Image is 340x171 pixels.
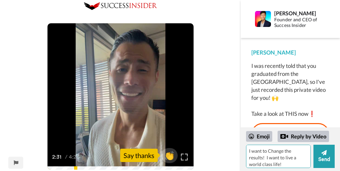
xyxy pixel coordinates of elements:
div: Say thanks [120,149,158,162]
div: Founder and CEO of Success Insider [274,17,322,28]
div: Reply by Video [278,131,329,142]
div: [PERSON_NAME] [274,10,322,16]
textarea: I want to Change the results! I want to live a world class life! [246,145,311,168]
span: / [65,153,67,161]
div: [PERSON_NAME] [251,49,329,57]
span: 👏 [161,150,178,161]
div: I was recently told that you graduated from the [GEOGRAPHIC_DATA], so I've just recorded this pri... [251,62,329,118]
div: Reply by Video [280,132,288,140]
span: 2:31 [52,153,64,161]
a: Claim Your Grad Gift Now » [251,123,329,145]
img: 0c8b3de2-5a68-4eb7-92e8-72f868773395 [84,2,157,10]
img: Profile Image [255,11,271,27]
span: 4:26 [69,153,80,161]
button: 👏 [161,148,178,163]
button: Send [313,145,335,168]
div: Emoji [246,131,272,142]
img: Full screen [181,154,188,160]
